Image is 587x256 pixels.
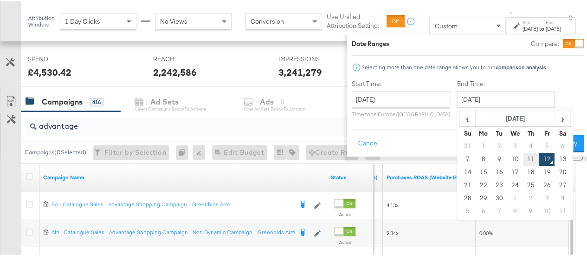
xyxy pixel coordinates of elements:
[491,190,507,203] td: 30
[387,228,399,235] span: 2.34x
[523,151,539,164] td: 11
[434,20,457,29] span: Custom
[555,190,571,203] td: 4
[507,177,523,190] td: 24
[52,199,293,209] a: SA - Catalogue Sales - Advantage Shopping Campaign – Greenbids Arm
[523,203,539,217] td: 9
[491,138,507,151] td: 2
[460,110,475,124] span: ‹
[539,203,555,217] td: 10
[539,190,555,203] td: 3
[176,144,193,158] div: 0
[460,164,476,177] td: 14
[539,151,555,164] td: 12
[522,24,538,31] div: [DATE]
[522,18,538,24] label: Start:
[491,203,507,217] td: 7
[555,110,570,124] span: ›
[555,125,571,138] th: Sa
[331,172,370,180] a: Shows the current state of your Ad Campaign.
[335,210,355,216] label: Active
[507,138,523,151] td: 3
[539,138,555,151] td: 5
[507,164,523,177] td: 17
[52,199,293,207] div: SA - Catalogue Sales - Advantage Shopping Campaign – Greenbids Arm
[278,64,322,78] div: 3,241,279
[476,125,491,138] th: Mo
[523,138,539,151] td: 4
[491,125,507,138] th: Tu
[28,13,55,26] div: Attribution Window:
[335,238,355,244] label: Active
[460,125,476,138] th: Su
[507,10,516,13] span: ↑
[476,110,555,125] th: [DATE]
[352,78,450,87] label: Start Time:
[523,190,539,203] td: 2
[496,62,546,69] strong: comparison analysis
[476,151,491,164] td: 8
[523,177,539,190] td: 25
[352,109,450,116] p: Timezone: Europe/[GEOGRAPHIC_DATA]
[523,125,539,138] th: Th
[507,203,523,217] td: 8
[160,16,187,24] span: No Views
[507,151,523,164] td: 10
[460,203,476,217] td: 5
[507,190,523,203] td: 1
[546,18,561,24] label: End:
[25,147,86,155] div: Campaigns ( 0 Selected)
[476,190,491,203] td: 29
[555,164,571,177] td: 20
[65,16,100,24] span: 1 Day Clicks
[555,151,571,164] td: 13
[52,227,293,235] div: AM - Catalogue Sales - Advantage Shopping Campaign - Non Dynamic Campaign – Greenbids Arm
[457,78,558,87] label: End Time:
[476,164,491,177] td: 15
[538,24,546,31] strong: to
[491,151,507,164] td: 9
[28,64,71,78] div: £4,530.42
[539,125,555,138] th: Fr
[476,138,491,151] td: 1
[555,138,571,151] td: 6
[251,16,284,24] span: Conversion
[523,164,539,177] td: 18
[531,38,559,47] label: Compare:
[278,53,348,62] span: IMPRESSIONS
[476,203,491,217] td: 6
[387,200,399,207] span: 4.13x
[491,177,507,190] td: 23
[479,228,493,235] span: 0.00%
[460,190,476,203] td: 28
[352,134,385,151] button: Cancel
[460,151,476,164] td: 7
[546,24,561,31] div: [DATE]
[476,177,491,190] td: 22
[539,164,555,177] td: 19
[387,172,472,180] a: The total value of the purchase actions divided by spend tracked by your Custom Audience pixel on...
[43,172,323,180] a: Your campaign name.
[491,164,507,177] td: 16
[555,177,571,190] td: 27
[352,38,389,47] div: Date Ranges
[42,95,83,106] div: Campaigns
[153,53,223,62] span: REACH
[28,53,97,62] span: SPEND
[361,63,548,69] div: Selecting more than one date range allows you to run .
[555,203,571,217] td: 11
[460,177,476,190] td: 21
[539,177,555,190] td: 26
[460,138,476,151] td: 31
[52,227,293,236] a: AM - Catalogue Sales - Advantage Shopping Campaign - Non Dynamic Campaign – Greenbids Arm
[327,11,383,28] label: Use Unified Attribution Setting:
[507,125,523,138] th: We
[90,97,103,105] div: 416
[153,64,197,78] div: 2,242,586
[37,112,534,130] input: Search Campaigns by Name, ID or Objective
